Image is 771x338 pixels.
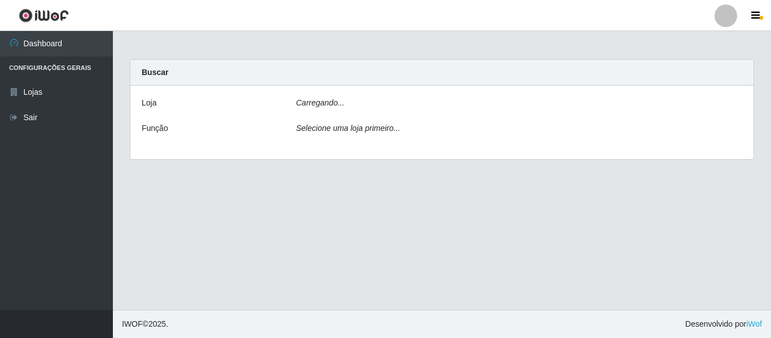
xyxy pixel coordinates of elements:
[122,319,143,328] span: IWOF
[142,122,168,134] label: Função
[296,98,345,107] i: Carregando...
[142,97,156,109] label: Loja
[122,318,168,330] span: © 2025 .
[19,8,69,23] img: CoreUI Logo
[746,319,762,328] a: iWof
[685,318,762,330] span: Desenvolvido por
[296,124,400,133] i: Selecione uma loja primeiro...
[142,68,168,77] strong: Buscar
